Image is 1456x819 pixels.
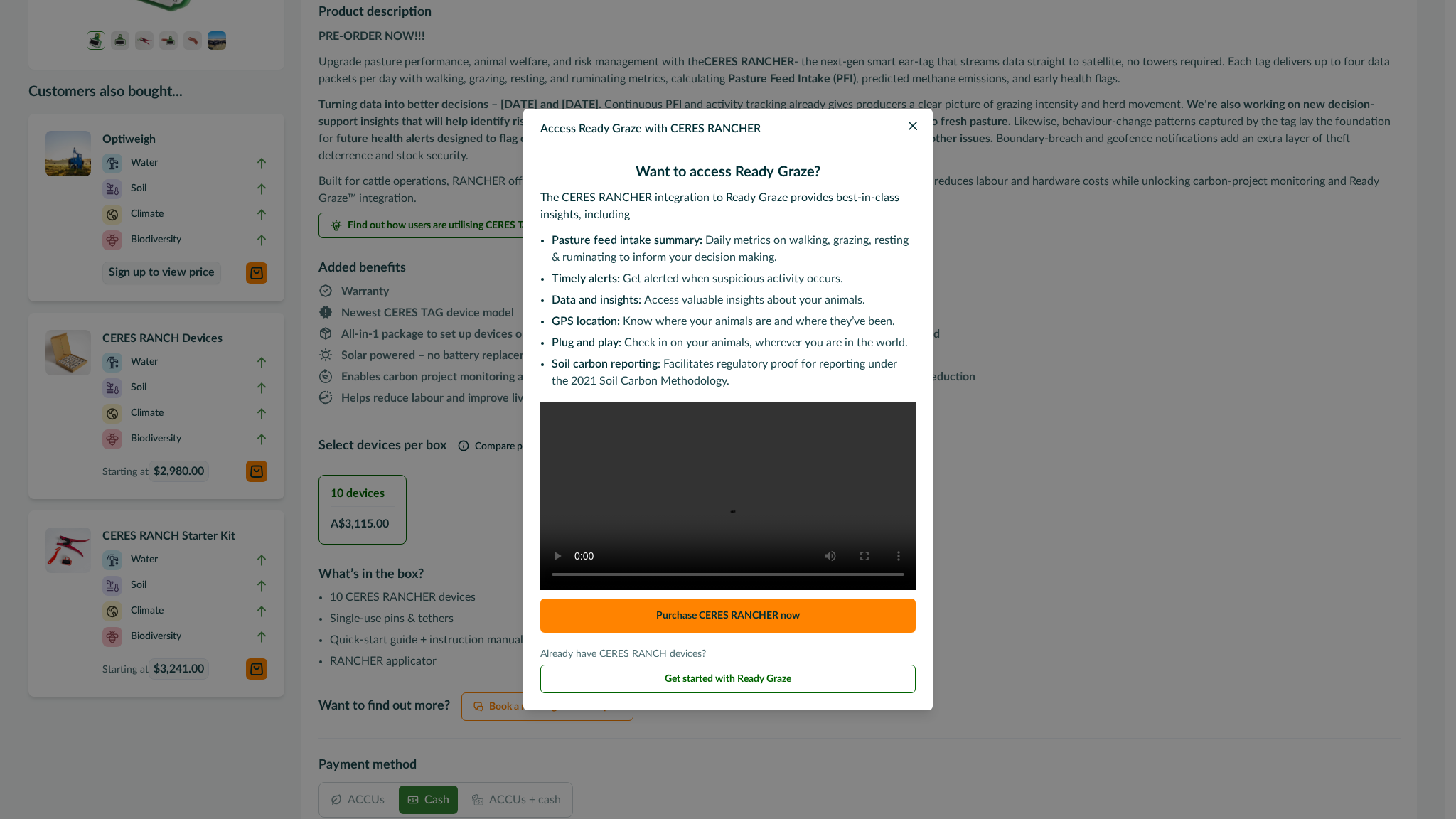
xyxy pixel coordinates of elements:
[540,647,916,665] p: Already have CERES RANCH devices?
[552,358,660,370] span: Soil carbon reporting:
[540,665,916,693] button: Get started with Ready Graze
[644,294,865,306] span: Access valuable insights about your animals.
[523,109,933,146] header: Access Ready Graze with CERES RANCHER
[552,235,909,263] span: Daily metrics on walking, grazing, resting & ruminating to inform your decision making.
[552,337,621,348] span: Plug and play:
[624,337,908,348] span: Check in on your animals, wherever you are in the world.
[552,273,620,284] span: Timely alerts:
[623,273,843,284] span: Get alerted when suspicious activity occurs.
[623,316,895,327] span: Know where your animals are and where they’ve been.
[552,235,702,246] span: Pasture feed intake summary:
[552,294,641,306] span: Data and insights:
[552,358,897,387] span: Facilitates regulatory proof for reporting under the 2021 Soil Carbon Methodology.
[540,189,916,223] p: The CERES RANCHER integration to Ready Graze provides best-in-class insights, including
[540,599,916,633] button: Purchase CERES RANCHER now
[540,164,916,181] h2: Want to access Ready Graze?
[901,114,924,137] button: Close
[552,316,620,327] span: GPS location:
